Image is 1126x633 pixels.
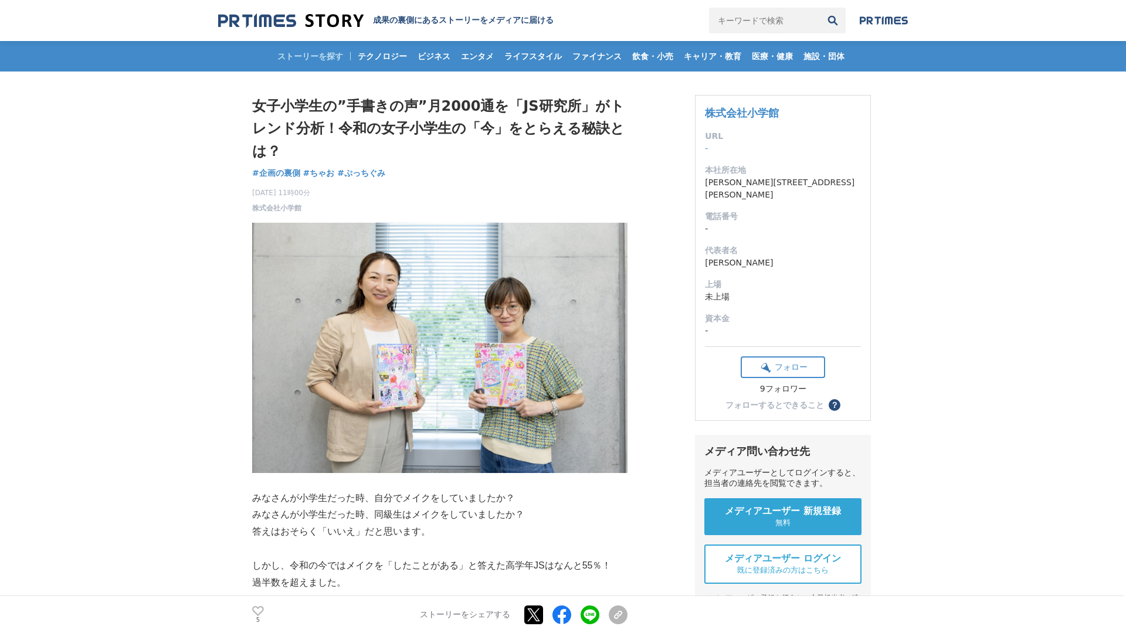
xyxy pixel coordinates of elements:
[725,505,841,518] span: メディアユーザー 新規登録
[704,444,862,458] div: メディア問い合わせ先
[252,168,300,178] span: #企画の裏側
[303,167,335,179] a: #ちゃお
[704,498,862,535] a: メディアユーザー 新規登録 無料
[741,384,825,394] div: 9フォロワー
[420,610,510,620] p: ストーリーをシェアする
[218,13,364,29] img: 成果の裏側にあるストーリーをメディアに届ける
[705,312,861,325] dt: 資本金
[500,41,567,72] a: ライフスタイル
[413,41,455,72] a: ビジネス
[820,8,846,33] button: 検索
[679,41,746,72] a: キャリア・教育
[500,51,567,62] span: ライフスタイル
[725,401,824,409] div: フォローするとできること
[568,51,626,62] span: ファイナンス
[860,16,908,25] img: prtimes
[353,51,412,62] span: テクノロジー
[303,168,335,178] span: #ちゃお
[705,244,861,257] dt: 代表者名
[705,176,861,201] dd: [PERSON_NAME][STREET_ADDRESS][PERSON_NAME]
[830,401,839,409] span: ？
[252,523,628,540] p: 答えはおそらく「いいえ」だと思います。
[704,468,862,489] div: メディアユーザーとしてログインすると、担当者の連絡先を閲覧できます。
[218,13,554,29] a: 成果の裏側にあるストーリーをメディアに届ける 成果の裏側にあるストーリーをメディアに届ける
[456,41,498,72] a: エンタメ
[413,51,455,62] span: ビジネス
[704,544,862,584] a: メディアユーザー ログイン 既に登録済みの方はこちら
[705,278,861,291] dt: 上場
[252,223,628,473] img: thumbnail_0515b5e0-6dc1-11f0-98f6-9fa80f437a35.jpg
[705,107,779,119] a: 株式会社小学館
[705,257,861,269] dd: [PERSON_NAME]
[252,188,310,198] span: [DATE] 11時00分
[705,291,861,303] dd: 未上場
[252,574,628,591] p: 過半数を超えました。
[252,490,628,507] p: みなさんが小学生だった時、自分でメイクをしていましたか？
[628,51,678,62] span: 飲食・小売
[741,356,825,378] button: フォロー
[252,506,628,523] p: みなさんが小学生だった時、同級生はメイクをしていましたか？
[705,164,861,176] dt: 本社所在地
[725,553,841,565] span: メディアユーザー ログイン
[337,167,385,179] a: #ぷっちぐみ
[353,41,412,72] a: テクノロジー
[705,130,861,142] dt: URL
[705,142,861,155] dd: -
[252,617,264,623] p: 5
[705,325,861,337] dd: -
[737,565,829,576] span: 既に登録済みの方はこちら
[747,51,798,62] span: 医療・健康
[252,203,301,213] a: 株式会社小学館
[747,41,798,72] a: 医療・健康
[709,8,820,33] input: キーワードで検索
[799,51,849,62] span: 施設・団体
[705,210,861,223] dt: 電話番号
[705,223,861,235] dd: -
[252,557,628,574] p: しかし、令和の今ではメイクを「したことがある」と答えた高学年JSはなんと55％！
[337,168,385,178] span: #ぷっちぐみ
[799,41,849,72] a: 施設・団体
[829,399,840,411] button: ？
[456,51,498,62] span: エンタメ
[679,51,746,62] span: キャリア・教育
[775,518,791,528] span: 無料
[628,41,678,72] a: 飲食・小売
[568,41,626,72] a: ファイナンス
[373,15,554,26] h2: 成果の裏側にあるストーリーをメディアに届ける
[252,167,300,179] a: #企画の裏側
[252,95,628,162] h1: 女子小学生の”手書きの声”月2000通を「JS研究所」がトレンド分析！令和の女子小学生の「今」をとらえる秘訣とは？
